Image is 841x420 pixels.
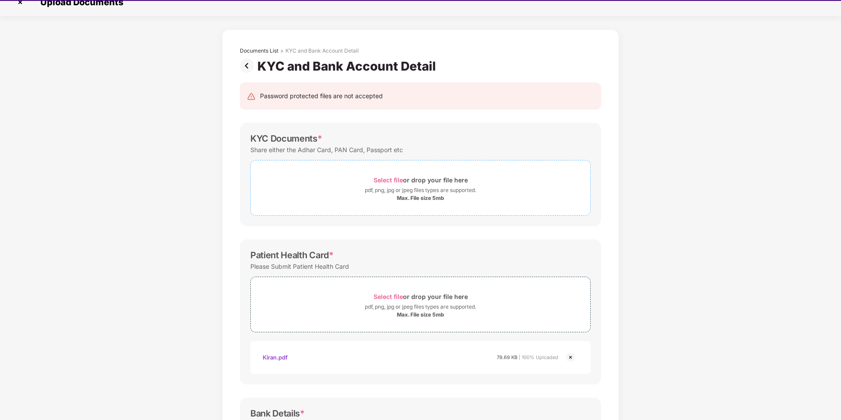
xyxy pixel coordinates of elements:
[280,47,284,54] div: >
[251,284,590,325] span: Select fileor drop your file herepdf, png, jpg or jpeg files types are supported.Max. File size 5mb
[250,133,322,144] div: KYC Documents
[240,59,257,73] img: svg+xml;base64,PHN2ZyBpZD0iUHJldi0zMngzMiIgeG1sbnM9Imh0dHA6Ly93d3cudzMub3JnLzIwMDAvc3ZnIiB3aWR0aD...
[374,293,403,300] span: Select file
[260,91,383,101] div: Password protected files are not accepted
[263,350,288,365] div: Kiran.pdf
[374,174,468,186] div: or drop your file here
[285,47,359,54] div: KYC and Bank Account Detail
[365,186,476,195] div: pdf, png, jpg or jpeg files types are supported.
[374,176,403,184] span: Select file
[250,144,403,156] div: Share either the Adhar Card, PAN Card, Passport etc
[250,260,349,272] div: Please Submit Patient Health Card
[240,47,278,54] div: Documents List
[497,354,517,360] span: 78.69 KB
[365,303,476,311] div: pdf, png, jpg or jpeg files types are supported.
[374,291,468,303] div: or drop your file here
[397,311,444,318] div: Max. File size 5mb
[250,408,305,419] div: Bank Details
[257,59,439,74] div: KYC and Bank Account Detail
[519,354,558,360] span: | 100% Uploaded
[565,352,576,363] img: svg+xml;base64,PHN2ZyBpZD0iQ3Jvc3MtMjR4MjQiIHhtbG5zPSJodHRwOi8vd3d3LnczLm9yZy8yMDAwL3N2ZyIgd2lkdG...
[397,195,444,202] div: Max. File size 5mb
[251,167,590,209] span: Select fileor drop your file herepdf, png, jpg or jpeg files types are supported.Max. File size 5mb
[247,92,256,101] img: svg+xml;base64,PHN2ZyB4bWxucz0iaHR0cDovL3d3dy53My5vcmcvMjAwMC9zdmciIHdpZHRoPSIyNCIgaGVpZ2h0PSIyNC...
[250,250,334,260] div: Patient Health Card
